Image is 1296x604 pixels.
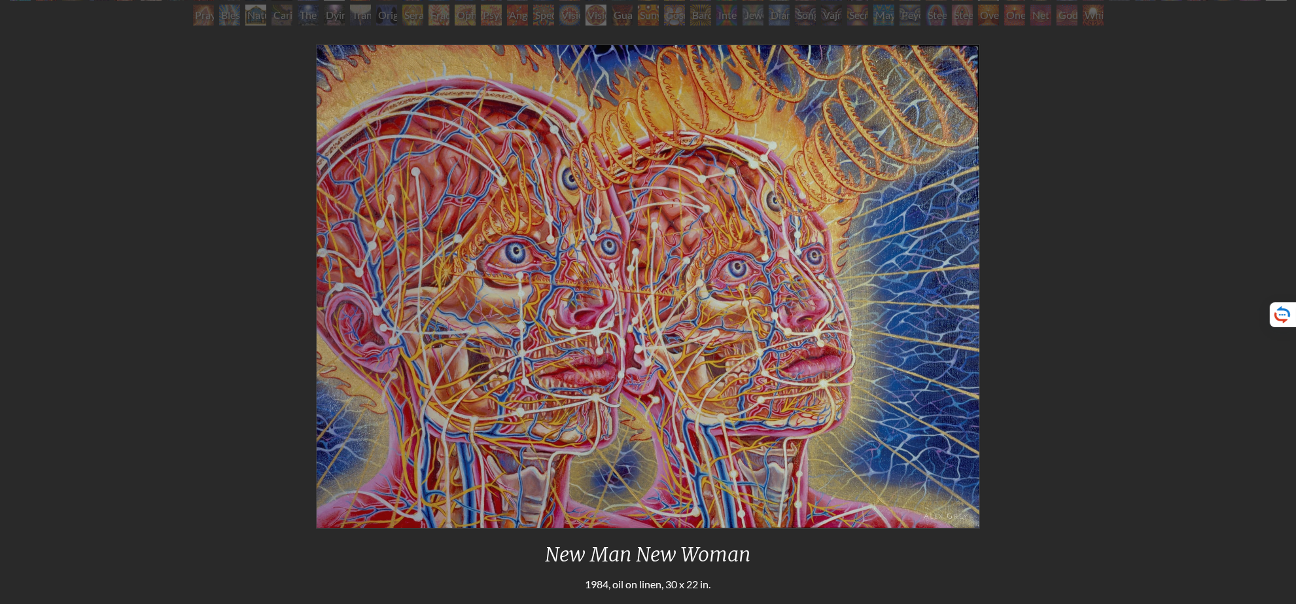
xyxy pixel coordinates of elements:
div: Nature of Mind [245,5,266,26]
div: Mayan Being [873,5,894,26]
div: The Soul Finds It's Way [298,5,319,26]
div: Praying Hands [193,5,214,26]
div: Spectral Lotus [533,5,554,26]
div: Steeplehead 1 [926,5,947,26]
div: One [1004,5,1025,26]
div: Interbeing [716,5,737,26]
div: Secret Writing Being [847,5,868,26]
div: Angel Skin [507,5,528,26]
div: Jewel Being [743,5,763,26]
img: New-Man-New-Woman-1984-Alex-Grey-watermarked.jpg [317,45,979,528]
div: Cosmic Elf [664,5,685,26]
div: Vision Crystal [559,5,580,26]
div: Fractal Eyes [429,5,449,26]
div: Transfiguration [350,5,371,26]
div: Peyote Being [900,5,920,26]
div: Psychomicrograph of a Fractal Paisley Cherub Feather Tip [481,5,502,26]
div: Vision [PERSON_NAME] [586,5,606,26]
div: Dying [324,5,345,26]
div: Song of Vajra Being [795,5,816,26]
div: Bardo Being [690,5,711,26]
div: Seraphic Transport Docking on the Third Eye [402,5,423,26]
div: Original Face [376,5,397,26]
div: Vajra Being [821,5,842,26]
div: Steeplehead 2 [952,5,973,26]
div: Ophanic Eyelash [455,5,476,26]
div: Caring [271,5,292,26]
div: Sunyata [638,5,659,26]
div: Oversoul [978,5,999,26]
div: Blessing Hand [219,5,240,26]
div: White Light [1083,5,1104,26]
div: New Man New Woman [311,542,984,577]
div: Guardian of Infinite Vision [612,5,633,26]
div: Godself [1057,5,1077,26]
div: 1984, oil on linen, 30 x 22 in. [311,577,984,592]
div: Diamond Being [769,5,790,26]
div: Net of Being [1030,5,1051,26]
